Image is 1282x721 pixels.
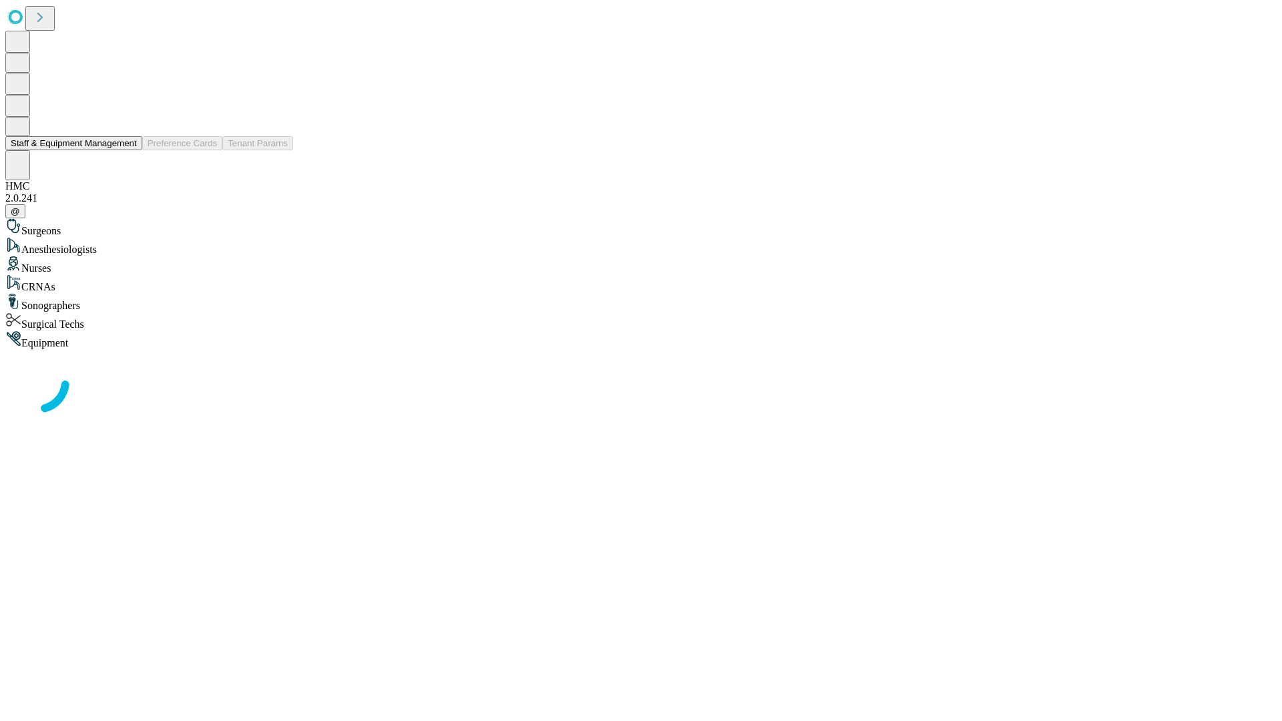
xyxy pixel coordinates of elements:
[5,237,1277,256] div: Anesthesiologists
[5,218,1277,237] div: Surgeons
[5,192,1277,204] div: 2.0.241
[5,204,25,218] button: @
[11,206,20,216] span: @
[5,256,1277,274] div: Nurses
[222,136,293,150] button: Tenant Params
[5,330,1277,349] div: Equipment
[5,274,1277,293] div: CRNAs
[5,312,1277,330] div: Surgical Techs
[5,136,142,150] button: Staff & Equipment Management
[5,180,1277,192] div: HMC
[5,293,1277,312] div: Sonographers
[142,136,222,150] button: Preference Cards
